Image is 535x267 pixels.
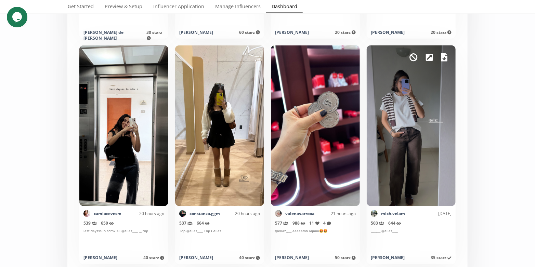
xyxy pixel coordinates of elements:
img: 279869109_652208612552229_4522994321358546834_n.jpg [179,210,186,217]
a: constanza.ggm [190,211,220,217]
a: mich.velam [381,211,405,217]
div: [PERSON_NAME] [275,255,309,261]
span: 664 [197,221,210,226]
div: mis tshirts siempre de @ellaz____ 🤌🏼 [179,3,260,25]
div: [PERSON_NAME] [371,29,405,35]
span: 20 starz [335,29,356,35]
span: 20 starz [431,29,452,35]
img: 500276611_18501952843048121_8418738465408362080_n.jpg [275,210,282,217]
div: [PERSON_NAME] [179,29,213,35]
iframe: chat widget [7,7,29,27]
span: 50 starz [335,255,356,261]
span: 11 [310,221,319,226]
span: 577 [275,221,288,226]
span: 988 [292,221,305,226]
span: 40 starz [143,255,164,261]
div: 20 hours ago [220,211,260,217]
div: [PERSON_NAME] de [PERSON_NAME] [83,29,147,41]
div: [PERSON_NAME] [83,255,117,261]
div: [PERSON_NAME] [275,29,309,35]
div: slow mornings> @ellaz____ [83,3,164,25]
span: 503 [371,221,384,226]
span: 644 [388,221,401,226]
div: @ellaz____ @salomonmex [275,3,356,25]
div: 21 hours ago [314,211,356,217]
span: 35 starz [431,255,452,261]
div: _______ @ellaz____ [371,229,452,251]
span: 30 starz [147,29,162,41]
span: 539 [83,221,97,226]
div: Top @ellaz____ Top Gellaz [179,229,260,251]
span: 650 [101,221,114,226]
div: 20 hours ago [121,211,164,217]
span: 40 starz [239,255,260,261]
div: @ellaz____ aaaaamo aquiiii🤩🤩 [275,229,356,251]
div: @ellaz____ 🤍 ✔ T-shirt logo ellaz [371,3,452,25]
div: [PERSON_NAME] [371,255,405,261]
span: 4 [324,221,331,226]
span: 537 [179,221,193,226]
div: [PERSON_NAME] [179,255,213,261]
img: 474582529_1609841586570055_7334857163696327378_n.jpg [83,210,90,217]
a: camiacevesm [94,211,121,217]
img: 521114618_18492413830064221_989530968272651851_n.jpg [371,210,378,217]
span: 60 starz [239,29,260,35]
a: valenavarrooa [285,211,314,217]
div: [DATE] [405,211,452,217]
div: last daysss in cdmx <3 @ellaz____ __ top [83,229,164,251]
